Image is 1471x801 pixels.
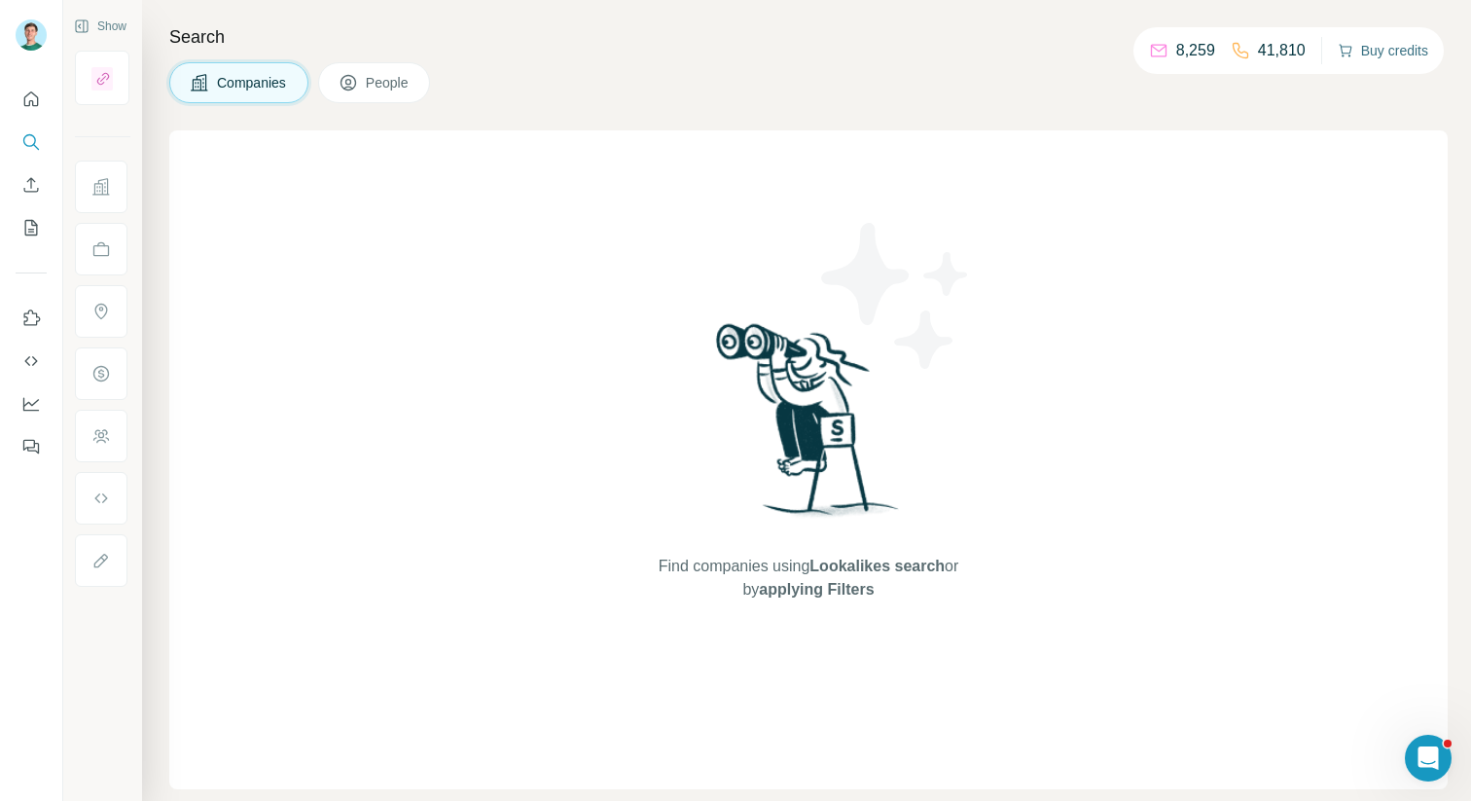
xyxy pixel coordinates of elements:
button: Quick start [16,82,47,117]
button: Buy credits [1338,37,1428,64]
button: Feedback [16,429,47,464]
button: Use Surfe on LinkedIn [16,301,47,336]
span: Find companies using or by [653,555,964,601]
button: Dashboard [16,386,47,421]
span: Companies [217,73,288,92]
button: Search [16,125,47,160]
span: People [366,73,411,92]
p: 8,259 [1176,39,1215,62]
button: Show [60,12,140,41]
span: Lookalikes search [809,558,945,574]
img: Surfe Illustration - Stars [808,208,984,383]
button: My lists [16,210,47,245]
span: applying Filters [759,581,874,598]
button: Use Surfe API [16,344,47,379]
img: Avatar [16,19,47,51]
p: 41,810 [1258,39,1306,62]
h4: Search [169,23,1448,51]
img: Surfe Illustration - Woman searching with binoculars [707,318,910,535]
iframe: Intercom live chat [1405,735,1452,782]
button: Enrich CSV [16,167,47,202]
